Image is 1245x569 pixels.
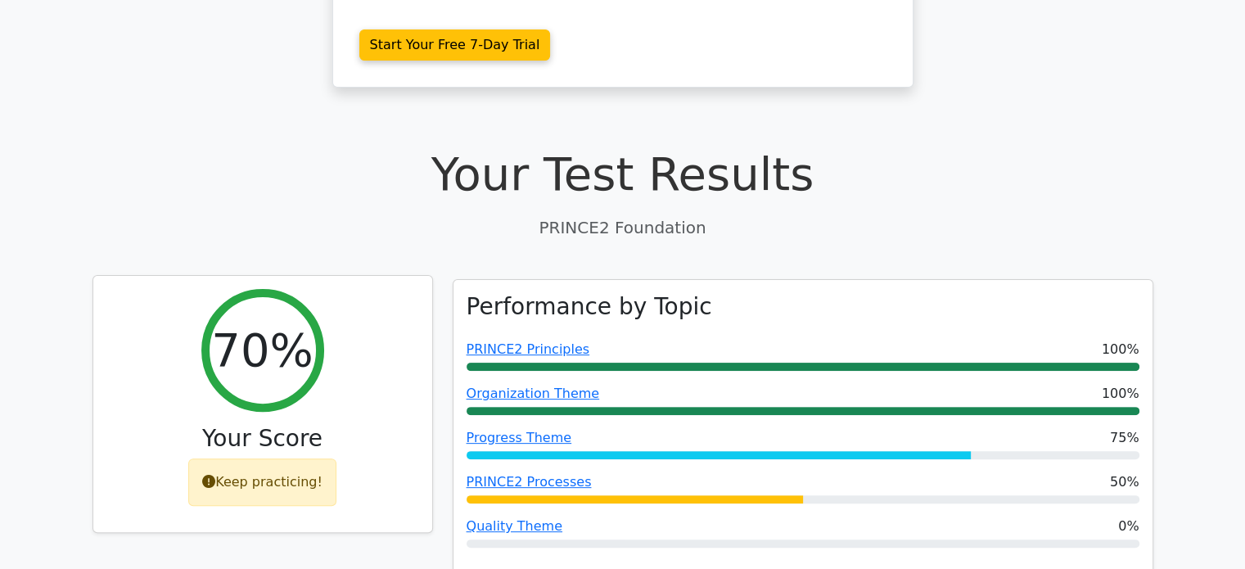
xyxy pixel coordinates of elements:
span: 50% [1110,472,1139,492]
p: PRINCE2 Foundation [92,215,1153,240]
a: Quality Theme [467,518,562,534]
span: 100% [1102,384,1139,404]
h3: Performance by Topic [467,293,712,321]
span: 75% [1110,428,1139,448]
a: Start Your Free 7-Day Trial [359,29,551,61]
a: Organization Theme [467,386,600,401]
a: PRINCE2 Principles [467,341,590,357]
div: Keep practicing! [188,458,336,506]
span: 0% [1118,517,1139,536]
h3: Your Score [106,425,419,453]
a: PRINCE2 Processes [467,474,592,490]
a: Progress Theme [467,430,572,445]
span: 100% [1102,340,1139,359]
h1: Your Test Results [92,147,1153,201]
h2: 70% [211,323,313,377]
